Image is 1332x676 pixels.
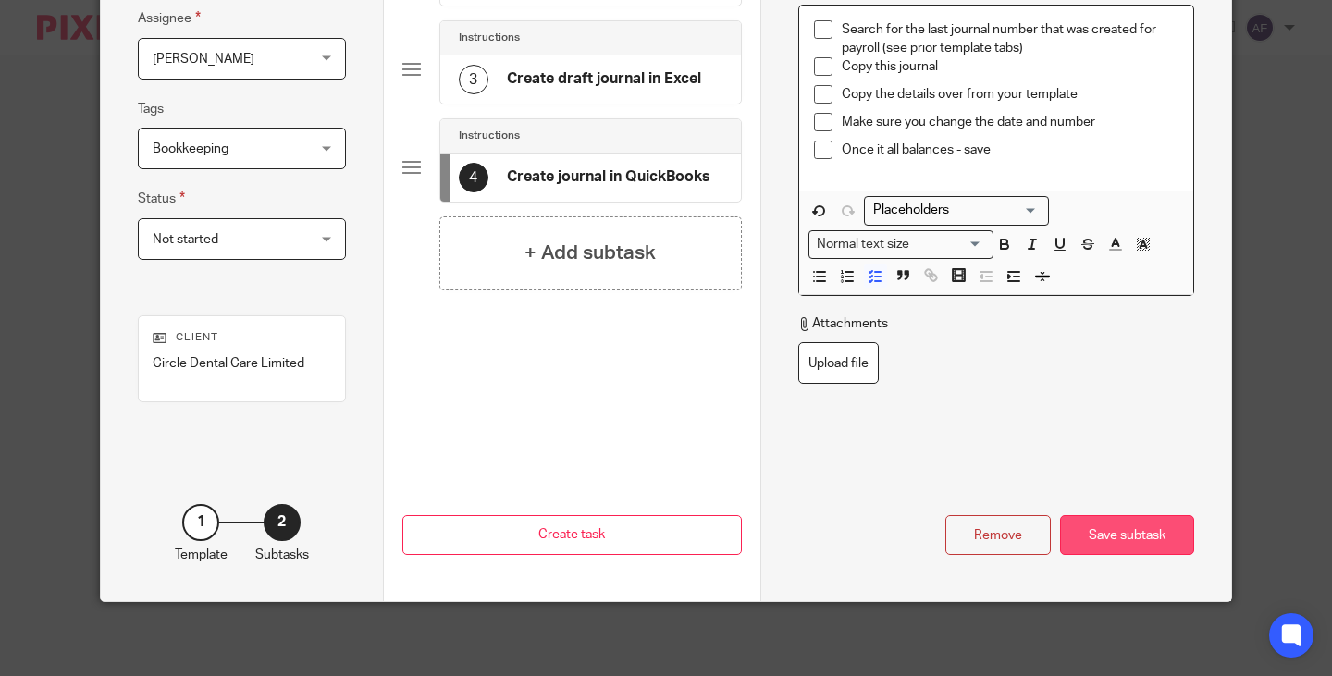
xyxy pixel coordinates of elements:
button: Create task [402,515,742,555]
h4: Create draft journal in Excel [507,69,701,89]
label: Assignee [138,7,201,29]
input: Search for option [867,201,1038,220]
p: Subtasks [255,546,309,564]
div: 3 [459,65,488,94]
div: 4 [459,163,488,192]
span: [PERSON_NAME] [153,53,254,66]
h4: Instructions [459,129,520,143]
p: Circle Dental Care Limited [153,354,331,373]
p: Template [175,546,228,564]
div: Search for option [808,230,993,259]
p: Make sure you change the date and number [842,113,1178,131]
h4: Create journal in QuickBooks [507,167,710,187]
div: Save subtask [1060,515,1194,555]
div: Placeholders [864,196,1049,225]
h4: Instructions [459,31,520,45]
span: Bookkeeping [153,142,228,155]
label: Status [138,188,185,209]
h4: + Add subtask [524,239,656,267]
span: Not started [153,233,218,246]
div: Text styles [808,230,993,259]
div: Remove [945,515,1051,555]
p: Search for the last journal number that was created for payroll (see prior template tabs) [842,20,1178,58]
div: 1 [182,504,219,541]
label: Tags [138,100,164,118]
p: Attachments [798,314,888,333]
span: Normal text size [813,235,914,254]
p: Copy the details over from your template [842,85,1178,104]
div: 2 [264,504,301,541]
input: Search for option [916,235,982,254]
p: Once it all balances - save [842,141,1178,159]
div: Search for option [864,196,1049,225]
p: Copy this journal [842,57,1178,76]
label: Upload file [798,342,879,384]
p: Client [153,330,331,345]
